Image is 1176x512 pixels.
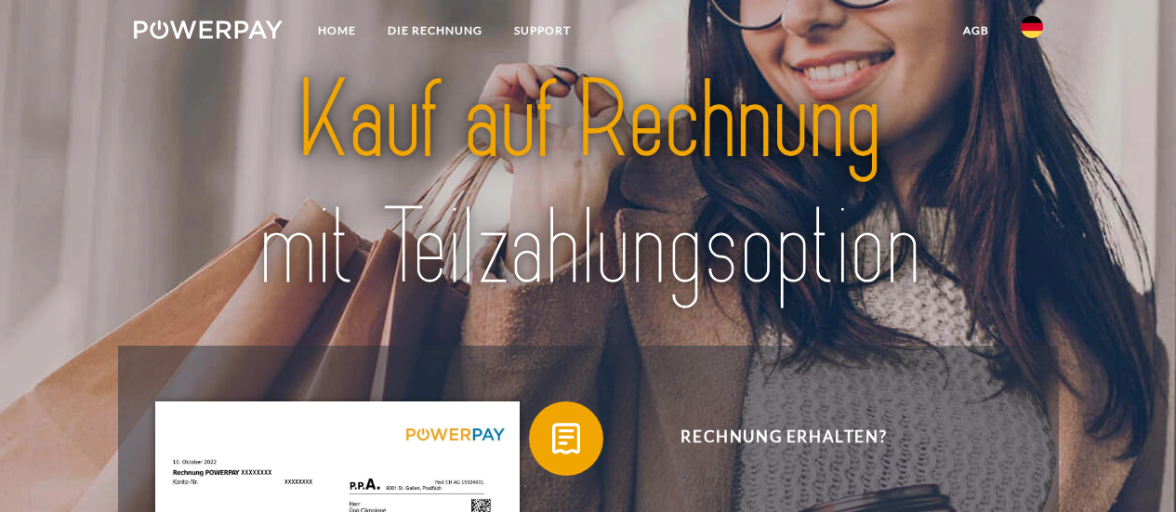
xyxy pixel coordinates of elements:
a: SUPPORT [498,14,587,47]
a: Home [302,14,372,47]
img: qb_bill.svg [543,415,589,462]
img: logo-powerpay-white.svg [134,20,284,39]
a: agb [947,14,1005,47]
span: Rechnung erhalten? [556,401,1011,476]
img: de [1021,16,1043,38]
img: title-powerpay_de.svg [178,51,998,318]
a: DIE RECHNUNG [372,14,498,47]
button: Rechnung erhalten? [529,401,1012,476]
